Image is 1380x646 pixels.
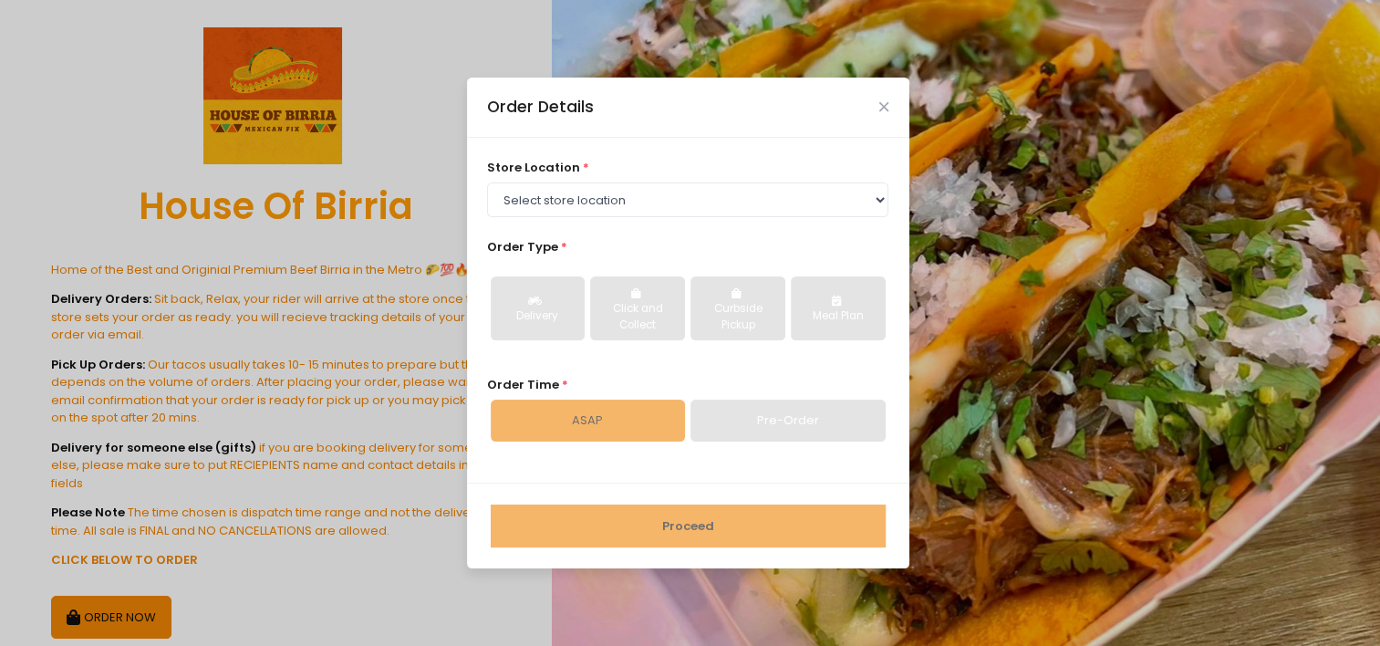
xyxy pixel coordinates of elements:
[487,238,558,255] span: Order Type
[491,276,585,340] button: Delivery
[503,308,572,325] div: Delivery
[791,276,885,340] button: Meal Plan
[690,276,784,340] button: Curbside Pickup
[603,301,671,333] div: Click and Collect
[879,102,888,111] button: Close
[804,308,872,325] div: Meal Plan
[487,159,580,176] span: store location
[703,301,772,333] div: Curbside Pickup
[491,505,886,548] button: Proceed
[590,276,684,340] button: Click and Collect
[487,95,594,119] div: Order Details
[487,376,559,393] span: Order Time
